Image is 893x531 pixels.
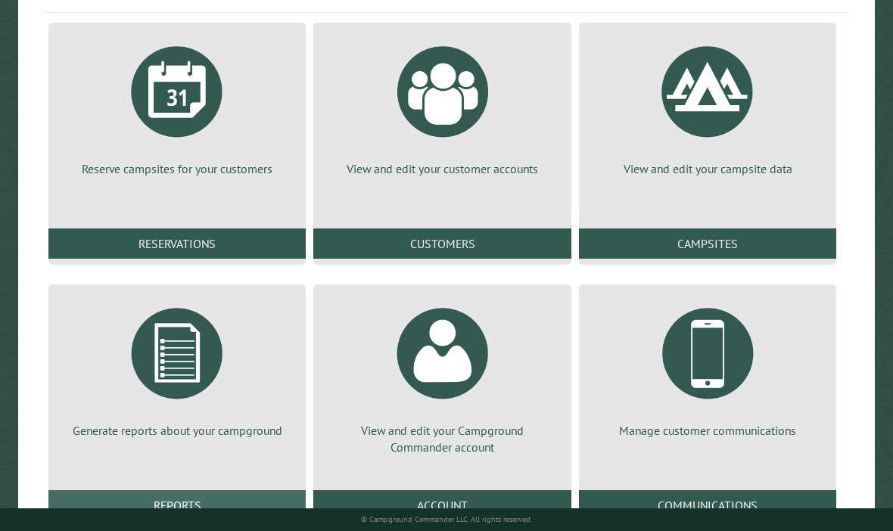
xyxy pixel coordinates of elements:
a: Manage customer communications [597,297,818,439]
a: Reservations [48,228,306,259]
p: Manage customer communications [597,422,818,439]
a: Campsites [579,228,836,259]
a: Account [313,490,571,520]
small: © Campground Commander LLC. All rights reserved. [361,514,532,524]
a: Generate reports about your campground [67,297,288,439]
a: View and edit your customer accounts [331,35,552,177]
p: Reserve campsites for your customers [67,160,288,177]
p: View and edit your campsite data [597,160,818,177]
a: View and edit your campsite data [597,35,818,177]
a: Customers [313,228,571,259]
p: View and edit your Campground Commander account [331,422,552,456]
a: Reserve campsites for your customers [67,35,288,177]
p: Generate reports about your campground [67,422,288,439]
a: Communications [579,490,836,520]
a: View and edit your Campground Commander account [331,297,552,456]
p: View and edit your customer accounts [331,160,552,177]
a: Reports [48,490,306,520]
